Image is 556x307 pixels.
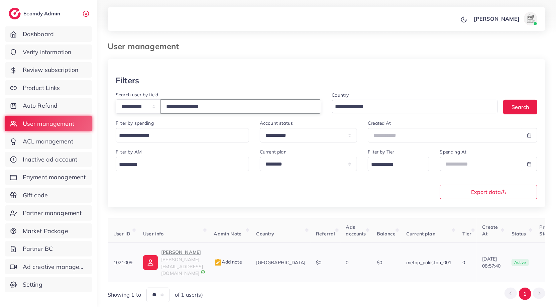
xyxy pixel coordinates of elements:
[406,260,452,266] span: metap_pakistan_001
[23,101,58,110] span: Auto Refund
[512,231,526,237] span: Status
[116,120,154,126] label: Filter by spending
[482,224,498,237] span: Create At
[5,188,92,203] a: Gift code
[108,41,184,51] h3: User management
[505,288,545,300] ul: Pagination
[440,148,467,155] label: Spending At
[23,66,79,74] span: Review subscription
[346,224,366,237] span: Ads accounts
[470,12,540,25] a: [PERSON_NAME]avatar
[116,128,249,142] div: Search for option
[23,119,74,128] span: User management
[332,92,349,98] label: Country
[23,244,53,253] span: Partner BC
[5,80,92,96] a: Product Links
[23,173,86,182] span: Payment management
[462,260,465,266] span: 0
[368,157,429,171] div: Search for option
[5,44,92,60] a: Verify information
[214,259,222,267] img: admin_note.cdd0b510.svg
[512,259,529,266] span: active
[161,248,203,256] p: [PERSON_NAME]
[440,185,537,199] button: Export data
[368,120,391,126] label: Created At
[519,288,531,300] button: Go to page 1
[5,134,92,149] a: ACL management
[256,260,306,266] span: [GEOGRAPHIC_DATA]
[316,231,335,237] span: Referral
[368,148,394,155] label: Filter by Tier
[5,62,92,78] a: Review subscription
[23,48,72,57] span: Verify information
[113,260,132,266] span: 1021009
[117,131,240,141] input: Search for option
[214,231,242,237] span: Admin Note
[9,8,21,19] img: logo
[462,231,472,237] span: Tier
[256,231,274,237] span: Country
[5,223,92,239] a: Market Package
[5,241,92,257] a: Partner BC
[333,102,489,112] input: Search for option
[5,98,92,113] a: Auto Refund
[116,157,249,171] div: Search for option
[23,227,68,235] span: Market Package
[377,231,396,237] span: Balance
[23,10,62,17] h2: Ecomdy Admin
[316,260,321,266] span: $0
[23,137,73,146] span: ACL management
[5,277,92,292] a: Setting
[116,91,158,98] label: Search user by field
[5,170,92,185] a: Payment management
[23,280,42,289] span: Setting
[201,270,205,275] img: 9CAL8B2pu8EFxCJHYAAAAldEVYdGRhdGU6Y3JlYXRlADIwMjItMTItMDlUMDQ6NTg6MzkrMDA6MDBXSlgLAAAAJXRFWHRkYXR...
[23,191,48,200] span: Gift code
[143,248,203,277] a: [PERSON_NAME][PERSON_NAME][EMAIL_ADDRESS][DOMAIN_NAME]
[503,100,537,114] button: Search
[23,209,82,217] span: Partner management
[377,260,382,266] span: $0
[346,260,349,266] span: 0
[113,231,130,237] span: User ID
[175,291,203,299] span: of 1 user(s)
[161,257,203,276] span: [PERSON_NAME][EMAIL_ADDRESS][DOMAIN_NAME]
[214,259,242,265] span: Add note
[23,30,54,38] span: Dashboard
[143,255,158,270] img: ic-user-info.36bf1079.svg
[116,76,139,85] h3: Filters
[5,152,92,167] a: Inactive ad account
[143,231,163,237] span: User info
[524,12,537,25] img: avatar
[5,205,92,221] a: Partner management
[108,291,141,299] span: Showing 1 to
[116,148,142,155] label: Filter by AM
[23,155,78,164] span: Inactive ad account
[474,15,520,23] p: [PERSON_NAME]
[5,26,92,42] a: Dashboard
[117,160,240,170] input: Search for option
[23,84,60,92] span: Product Links
[369,160,421,170] input: Search for option
[482,255,501,269] span: [DATE] 08:57:40
[260,120,293,126] label: Account status
[9,8,62,19] a: logoEcomdy Admin
[23,263,87,271] span: Ad creative management
[5,116,92,131] a: User management
[471,189,506,195] span: Export data
[332,100,498,113] div: Search for option
[5,259,92,275] a: Ad creative management
[260,148,287,155] label: Current plan
[406,231,435,237] span: Current plan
